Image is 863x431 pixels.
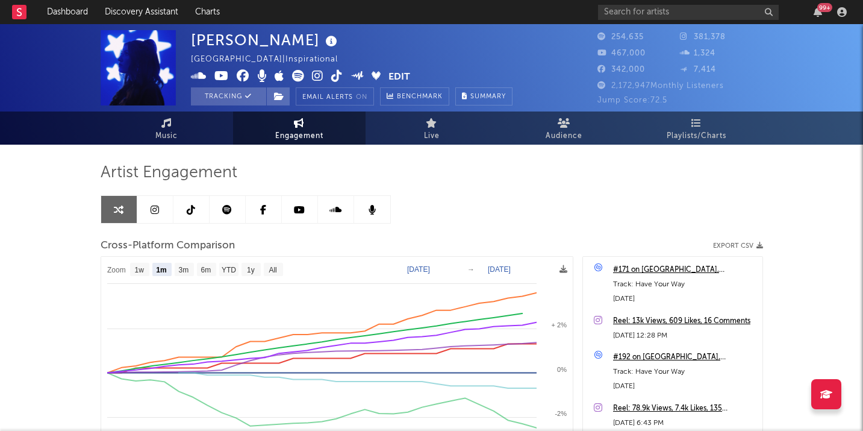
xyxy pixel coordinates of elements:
div: Track: Have Your Way [613,365,756,379]
div: [DATE] [613,379,756,394]
div: Track: Have Your Way [613,277,756,292]
text: -2% [555,410,567,417]
a: #192 on [GEOGRAPHIC_DATA], [US_STATE], [GEOGRAPHIC_DATA] [613,350,756,365]
span: 342,000 [597,66,645,74]
text: [DATE] [407,265,430,274]
a: Live [366,112,498,145]
em: On [356,94,367,101]
div: [GEOGRAPHIC_DATA] | Inspirational [191,52,352,67]
div: 99 + [817,3,832,12]
text: 1w [134,266,144,274]
div: [DATE] 12:28 PM [613,329,756,343]
button: Edit [388,70,410,85]
input: Search for artists [598,5,779,20]
text: 3m [178,266,188,274]
span: Music [155,129,178,143]
span: Artist Engagement [101,166,237,180]
button: Tracking [191,87,266,105]
span: Cross-Platform Comparison [101,239,235,253]
a: Audience [498,112,631,145]
span: 2,172,947 Monthly Listeners [597,82,724,90]
a: Reel: 78.9k Views, 7.4k Likes, 135 Comments [613,401,756,416]
span: 254,635 [597,33,644,41]
text: All [269,266,276,274]
text: 6m [201,266,211,274]
text: YTD [221,266,235,274]
a: Engagement [233,112,366,145]
a: Benchmark [380,87,449,105]
text: 1m [156,266,166,274]
span: Jump Score: 72.5 [597,96,667,104]
button: Email AlertsOn [296,87,374,105]
span: Engagement [275,129,323,143]
button: Export CSV [713,242,763,250]
span: Benchmark [397,90,443,104]
span: 7,414 [680,66,716,74]
text: [DATE] [488,265,511,274]
span: Playlists/Charts [667,129,726,143]
text: + 2% [551,321,567,329]
text: → [467,265,475,274]
text: 1y [247,266,255,274]
text: 0% [557,366,567,373]
a: Music [101,112,233,145]
a: #171 on [GEOGRAPHIC_DATA], [US_STATE], [GEOGRAPHIC_DATA] [613,263,756,277]
a: Reel: 13k Views, 609 Likes, 16 Comments [613,314,756,329]
button: 99+ [814,7,822,17]
div: [DATE] 6:43 PM [613,416,756,430]
span: Live [424,129,440,143]
span: 467,000 [597,49,646,57]
text: Zoom [107,266,126,274]
button: Summary [455,87,513,105]
div: [PERSON_NAME] [191,30,340,50]
a: Playlists/Charts [631,112,763,145]
span: 381,378 [680,33,726,41]
span: Summary [470,93,506,100]
div: [DATE] [613,292,756,306]
span: Audience [546,129,582,143]
span: 1,324 [680,49,715,57]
